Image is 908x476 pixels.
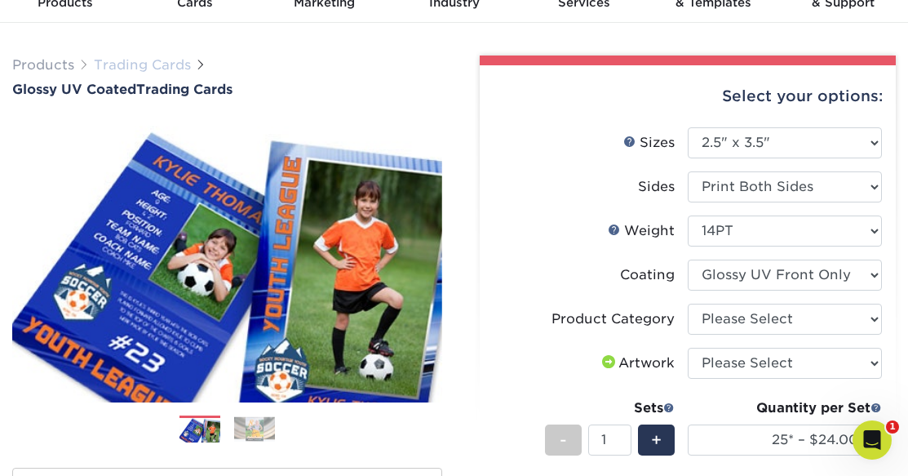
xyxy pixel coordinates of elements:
div: Quantity per Set [688,398,882,418]
img: Trading Cards 01 [179,416,220,445]
a: Products [12,57,74,73]
a: Trading Cards [94,57,191,73]
span: Glossy UV Coated [12,82,136,97]
div: Sizes [623,133,675,153]
div: Select your options: [493,65,884,127]
div: Product Category [551,309,675,329]
h1: Trading Cards [12,82,442,97]
span: - [560,428,567,452]
span: + [651,428,662,452]
div: Coating [620,265,675,285]
img: Trading Cards 02 [234,416,275,442]
span: 1 [886,420,899,434]
div: Weight [608,221,675,241]
div: Artwork [599,354,675,373]
div: Sides [638,177,675,197]
a: Glossy UV CoatedTrading Cards [12,82,442,97]
iframe: Intercom live chat [853,420,892,460]
div: Sets [545,398,675,418]
img: Glossy UV Coated 01 [12,111,442,408]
